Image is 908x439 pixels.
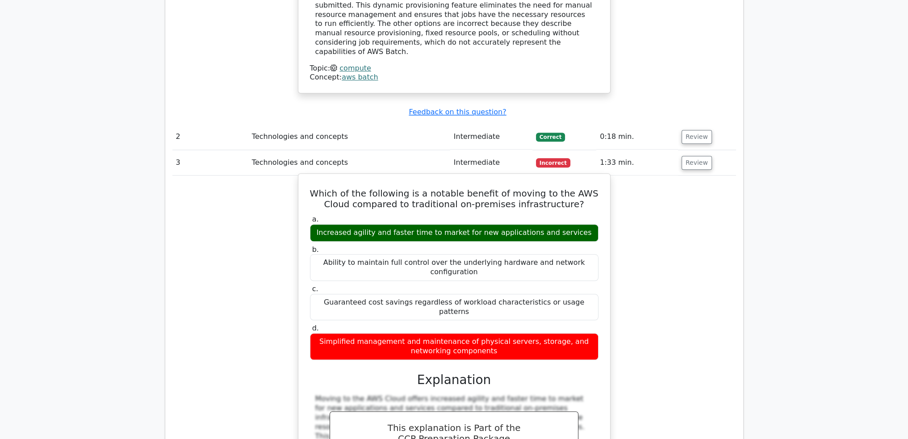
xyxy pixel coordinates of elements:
span: c. [312,284,318,293]
td: Technologies and concepts [248,124,450,150]
a: aws batch [342,73,378,81]
td: 2 [172,124,248,150]
td: 1:33 min. [596,150,678,176]
button: Review [682,130,712,144]
span: Correct [536,133,565,142]
div: Simplified management and maintenance of physical servers, storage, and networking components [310,333,598,360]
td: 0:18 min. [596,124,678,150]
td: 3 [172,150,248,176]
div: Topic: [310,64,598,73]
div: Ability to maintain full control over the underlying hardware and network configuration [310,254,598,281]
a: Feedback on this question? [409,108,506,116]
span: Incorrect [536,158,570,167]
span: b. [312,245,319,254]
td: Intermediate [450,150,532,176]
h3: Explanation [315,372,593,388]
span: d. [312,324,319,332]
button: Review [682,156,712,170]
div: Increased agility and faster time to market for new applications and services [310,224,598,242]
span: a. [312,215,319,223]
td: Intermediate [450,124,532,150]
a: compute [339,64,371,72]
div: Guaranteed cost savings regardless of workload characteristics or usage patterns [310,294,598,321]
h5: Which of the following is a notable benefit of moving to the AWS Cloud compared to traditional on... [309,188,599,209]
div: Concept: [310,73,598,82]
td: Technologies and concepts [248,150,450,176]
